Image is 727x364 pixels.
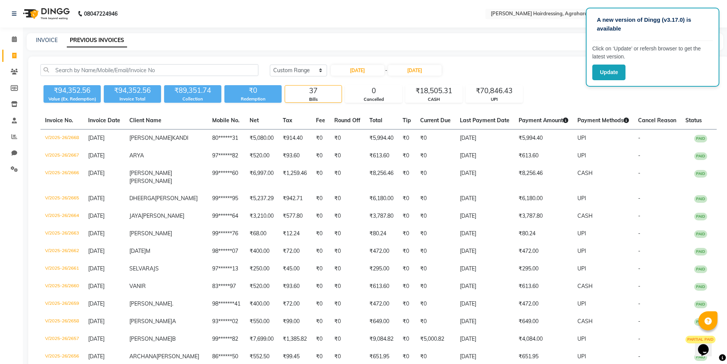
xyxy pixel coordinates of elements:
td: ₹0 [398,207,416,225]
span: PAID [694,170,707,178]
td: ₹7,699.00 [245,330,278,348]
span: Current Due [420,117,451,124]
span: UPI [577,134,586,141]
div: ₹94,352.56 [104,85,161,96]
span: - [638,134,640,141]
td: V/2025-26/2662 [40,243,84,260]
span: [DATE] [88,152,105,159]
span: [DATE] [88,318,105,325]
td: ₹0 [416,260,455,278]
span: [PERSON_NAME] [129,170,172,176]
td: ₹0 [416,295,455,313]
td: ₹295.00 [514,260,573,278]
div: UPI [466,96,522,103]
td: ₹0 [398,165,416,190]
span: [DATE] [88,230,105,237]
span: [PERSON_NAME] [129,318,172,325]
td: ₹68.00 [245,225,278,243]
a: PREVIOUS INVOICES [67,34,127,47]
iframe: chat widget [695,333,719,356]
div: 37 [285,86,342,96]
td: [DATE] [455,225,514,243]
span: UPI [577,248,586,254]
td: V/2025-26/2657 [40,330,84,348]
span: [PERSON_NAME] [129,178,172,184]
td: ₹3,787.80 [514,207,573,225]
span: PARTIAL PAID [685,336,716,343]
span: DHEERGA [129,195,155,202]
span: - [385,66,387,74]
div: CASH [406,96,462,103]
td: [DATE] [455,330,514,348]
td: ₹472.00 [514,295,573,313]
span: S [155,265,159,272]
td: ₹93.60 [278,147,311,165]
span: [DATE] [88,195,105,202]
td: ₹0 [416,207,455,225]
span: SELVARAJ [129,265,155,272]
span: PAID [694,195,707,203]
span: M [146,248,150,254]
span: Client Name [129,117,161,124]
td: ₹520.00 [245,147,278,165]
div: ₹0 [224,85,282,96]
td: [DATE] [455,129,514,147]
td: [DATE] [455,190,514,207]
span: - [638,283,640,290]
span: Payment Methods [577,117,629,124]
td: ₹0 [398,313,416,330]
span: [DATE] [88,283,105,290]
span: Round Off [334,117,360,124]
span: Invoice Date [88,117,120,124]
td: ₹1,259.46 [278,165,311,190]
td: ₹0 [311,330,330,348]
td: ₹649.00 [514,313,573,330]
td: ₹0 [416,165,455,190]
span: - [638,195,640,202]
span: - [638,212,640,219]
span: KANDI [172,134,189,141]
span: - [638,318,640,325]
td: V/2025-26/2659 [40,295,84,313]
span: JAYA [129,212,142,219]
span: PAID [694,248,707,256]
td: ₹613.60 [365,278,398,295]
td: ₹0 [311,313,330,330]
span: - [638,265,640,272]
td: [DATE] [455,295,514,313]
td: ₹0 [330,147,365,165]
div: Redemption [224,96,282,102]
span: [DATE] [88,212,105,219]
td: ₹72.00 [278,295,311,313]
span: ARYA [129,152,144,159]
td: ₹45.00 [278,260,311,278]
span: [PERSON_NAME] [156,353,199,360]
span: PAID [694,301,707,308]
td: ₹472.00 [514,243,573,260]
td: ₹0 [330,225,365,243]
span: [PERSON_NAME] [129,230,172,237]
div: ₹94,352.56 [44,85,101,96]
span: UPI [577,230,586,237]
td: [DATE] [455,260,514,278]
td: V/2025-26/2666 [40,165,84,190]
td: ₹613.60 [514,147,573,165]
span: - [638,300,640,307]
span: . [172,300,173,307]
span: Last Payment Date [460,117,509,124]
td: ₹0 [311,243,330,260]
td: ₹0 [330,129,365,147]
td: ₹472.00 [365,295,398,313]
td: ₹0 [330,207,365,225]
span: CASH [577,212,593,219]
td: ₹0 [416,147,455,165]
b: 08047224946 [84,3,118,24]
td: ₹8,256.46 [514,165,573,190]
td: ₹0 [416,129,455,147]
div: Cancelled [345,96,402,103]
span: - [638,248,640,254]
td: ₹0 [311,225,330,243]
td: ₹914.40 [278,129,311,147]
span: [DATE] [88,170,105,176]
td: ₹0 [311,165,330,190]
